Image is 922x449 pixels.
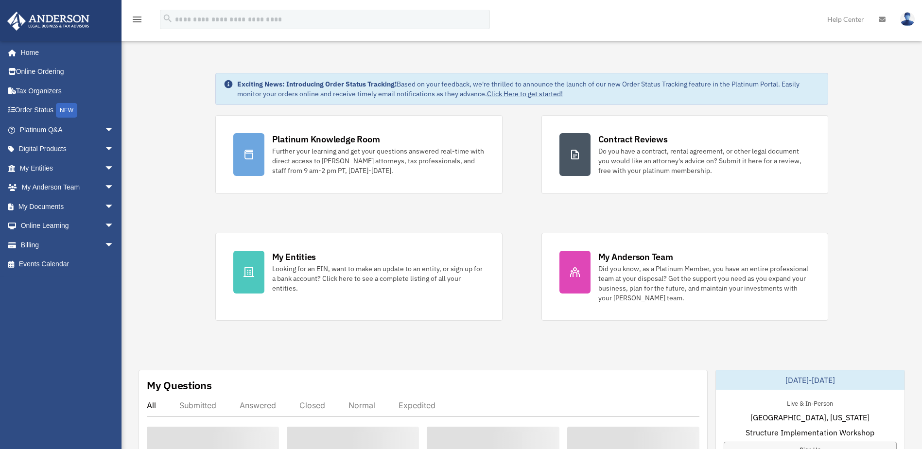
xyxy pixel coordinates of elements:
div: Expedited [399,400,435,410]
a: Billingarrow_drop_down [7,235,129,255]
div: All [147,400,156,410]
a: Order StatusNEW [7,101,129,121]
div: Closed [299,400,325,410]
div: Contract Reviews [598,133,668,145]
i: menu [131,14,143,25]
span: arrow_drop_down [104,216,124,236]
img: Anderson Advisors Platinum Portal [4,12,92,31]
span: [GEOGRAPHIC_DATA], [US_STATE] [750,412,870,423]
a: Digital Productsarrow_drop_down [7,139,129,159]
div: Do you have a contract, rental agreement, or other legal document you would like an attorney's ad... [598,146,811,175]
div: Did you know, as a Platinum Member, you have an entire professional team at your disposal? Get th... [598,264,811,303]
a: My Anderson Team Did you know, as a Platinum Member, you have an entire professional team at your... [541,233,829,321]
div: Live & In-Person [779,397,841,408]
a: Tax Organizers [7,81,129,101]
a: My Documentsarrow_drop_down [7,197,129,216]
div: Answered [240,400,276,410]
div: My Anderson Team [598,251,673,263]
a: menu [131,17,143,25]
div: Platinum Knowledge Room [272,133,380,145]
a: Online Ordering [7,62,129,82]
div: Further your learning and get your questions answered real-time with direct access to [PERSON_NAM... [272,146,485,175]
div: My Entities [272,251,316,263]
div: Looking for an EIN, want to make an update to an entity, or sign up for a bank account? Click her... [272,264,485,293]
i: search [162,13,173,24]
div: Submitted [179,400,216,410]
span: arrow_drop_down [104,120,124,140]
span: arrow_drop_down [104,235,124,255]
a: Online Learningarrow_drop_down [7,216,129,236]
a: My Entities Looking for an EIN, want to make an update to an entity, or sign up for a bank accoun... [215,233,503,321]
div: [DATE]-[DATE] [716,370,905,390]
img: User Pic [900,12,915,26]
a: My Entitiesarrow_drop_down [7,158,129,178]
div: Based on your feedback, we're thrilled to announce the launch of our new Order Status Tracking fe... [237,79,820,99]
span: arrow_drop_down [104,139,124,159]
a: Events Calendar [7,255,129,274]
div: NEW [56,103,77,118]
strong: Exciting News: Introducing Order Status Tracking! [237,80,397,88]
span: Structure Implementation Workshop [746,427,874,438]
a: Platinum Knowledge Room Further your learning and get your questions answered real-time with dire... [215,115,503,194]
a: My Anderson Teamarrow_drop_down [7,178,129,197]
span: arrow_drop_down [104,197,124,217]
a: Platinum Q&Aarrow_drop_down [7,120,129,139]
div: Normal [348,400,375,410]
a: Home [7,43,124,62]
span: arrow_drop_down [104,158,124,178]
a: Contract Reviews Do you have a contract, rental agreement, or other legal document you would like... [541,115,829,194]
a: Click Here to get started! [487,89,563,98]
div: My Questions [147,378,212,393]
span: arrow_drop_down [104,178,124,198]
